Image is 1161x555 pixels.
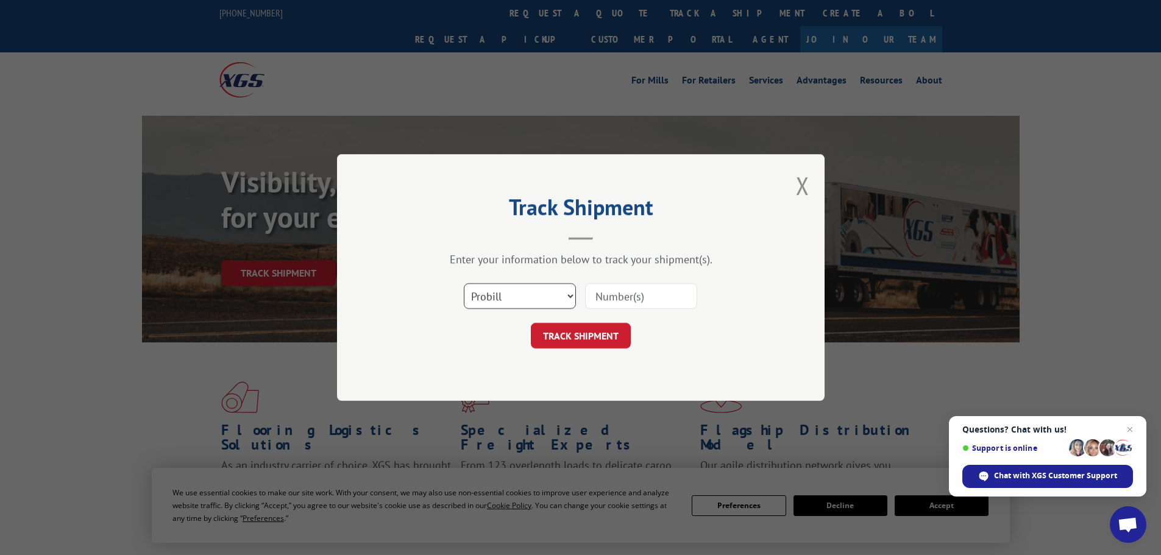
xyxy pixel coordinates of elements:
[994,470,1117,481] span: Chat with XGS Customer Support
[398,252,764,266] div: Enter your information below to track your shipment(s).
[962,444,1065,453] span: Support is online
[1110,506,1146,543] div: Open chat
[962,465,1133,488] div: Chat with XGS Customer Support
[585,283,697,309] input: Number(s)
[796,169,809,202] button: Close modal
[531,323,631,348] button: TRACK SHIPMENT
[398,199,764,222] h2: Track Shipment
[1123,422,1137,437] span: Close chat
[962,425,1133,434] span: Questions? Chat with us!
